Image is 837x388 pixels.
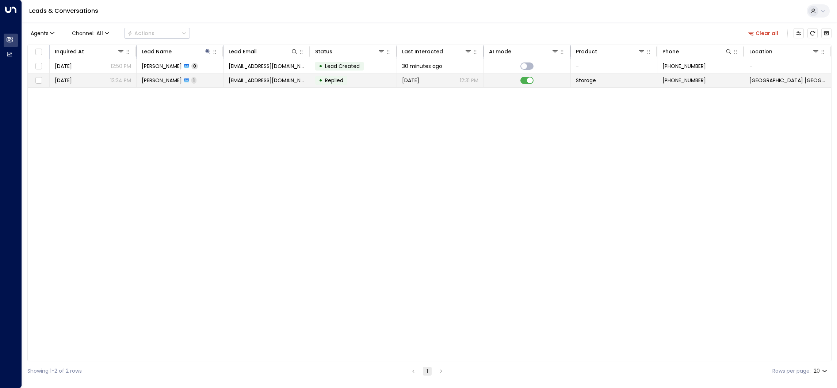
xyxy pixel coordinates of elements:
[27,28,57,38] button: Agents
[27,367,82,375] div: Showing 1-2 of 2 rows
[229,77,305,84] span: Arron11496@gmail.com
[772,367,811,375] label: Rows per page:
[402,77,419,84] span: Yesterday
[229,47,298,56] div: Lead Email
[814,366,829,376] div: 20
[142,77,182,84] span: Arron Jones
[402,47,443,56] div: Last Interacted
[191,63,198,69] span: 0
[142,62,182,70] span: Arron Jones
[576,77,596,84] span: Storage
[124,28,190,39] button: Actions
[55,77,72,84] span: Yesterday
[807,28,818,38] span: Refresh
[576,47,597,56] div: Product
[191,77,196,83] span: 1
[31,31,49,36] span: Agents
[489,47,559,56] div: AI mode
[749,77,826,84] span: Space Station Shrewsbury
[821,28,832,38] button: Archived Leads
[96,30,103,36] span: All
[749,47,772,56] div: Location
[662,62,706,70] span: +447447854246
[662,47,732,56] div: Phone
[55,47,125,56] div: Inquired At
[315,47,332,56] div: Status
[111,62,131,70] p: 12:50 PM
[69,28,112,38] span: Channel:
[315,47,385,56] div: Status
[142,47,172,56] div: Lead Name
[402,47,472,56] div: Last Interacted
[576,47,646,56] div: Product
[460,77,478,84] p: 12:31 PM
[571,59,658,73] td: -
[29,7,98,15] a: Leads & Conversations
[55,62,72,70] span: Yesterday
[69,28,112,38] button: Channel:All
[402,62,442,70] span: 30 minutes ago
[229,62,305,70] span: Arron11496@gmail.com
[34,62,43,71] span: Toggle select row
[794,28,804,38] button: Customize
[423,367,432,376] button: page 1
[110,77,131,84] p: 12:24 PM
[319,60,322,72] div: •
[662,77,706,84] span: +447447854246
[325,62,360,70] span: Lead Created
[127,30,154,37] div: Actions
[55,47,84,56] div: Inquired At
[325,77,343,84] span: Replied
[662,47,679,56] div: Phone
[749,47,819,56] div: Location
[34,47,43,57] span: Toggle select all
[489,47,511,56] div: AI mode
[34,76,43,85] span: Toggle select row
[744,59,831,73] td: -
[229,47,257,56] div: Lead Email
[142,47,211,56] div: Lead Name
[319,74,322,87] div: •
[124,28,190,39] div: Button group with a nested menu
[409,366,446,376] nav: pagination navigation
[745,28,781,38] button: Clear all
